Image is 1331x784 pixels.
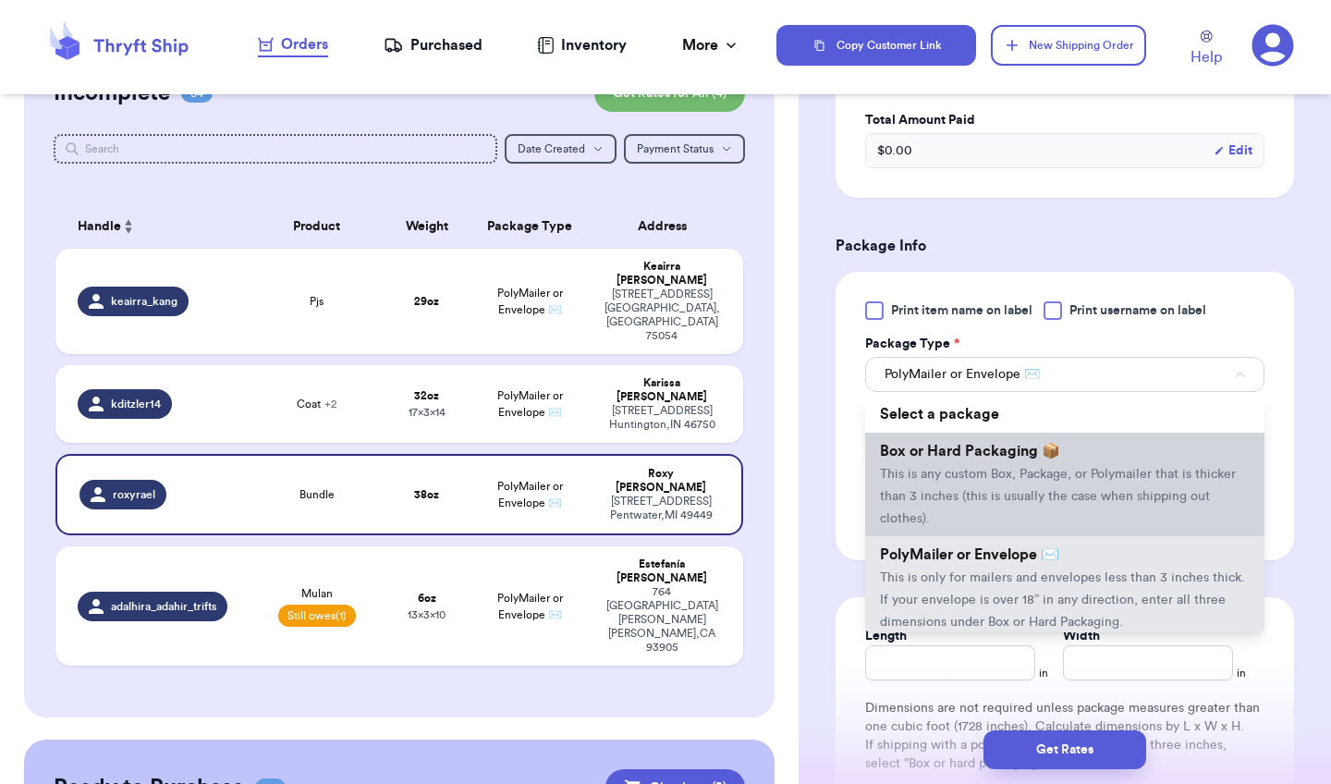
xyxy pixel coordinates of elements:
[880,468,1236,525] span: This is any custom Box, Package, or Polymailer that is thicker than 3 inches (this is usually the...
[297,397,336,411] span: Coat
[865,335,959,353] label: Package Type
[409,407,446,418] span: 17 x 3 x 14
[1063,627,1100,645] label: Width
[1214,141,1252,160] button: Edit
[537,34,627,56] a: Inventory
[880,547,1059,562] span: PolyMailer or Envelope ✉️
[836,235,1294,257] h3: Package Info
[324,398,336,410] span: + 2
[408,609,446,620] span: 13 x 3 x 10
[468,204,592,249] th: Package Type
[505,134,617,164] button: Date Created
[299,487,335,502] span: Bundle
[414,390,439,401] strong: 32 oz
[637,143,714,154] span: Payment Status
[1039,666,1048,680] span: in
[1191,31,1222,68] a: Help
[121,215,136,238] button: Sort ascending
[880,444,1060,459] span: Box or Hard Packaging 📦
[497,390,563,418] span: PolyMailer or Envelope ✉️
[891,301,1032,320] span: Print item name on label
[414,296,439,307] strong: 29 oz
[497,288,563,315] span: PolyMailer or Envelope ✉️
[682,34,740,56] div: More
[301,586,333,601] span: Mulan
[111,294,177,309] span: keairra_kang
[880,407,999,422] span: Select a package
[983,730,1146,769] button: Get Rates
[248,204,385,249] th: Product
[865,111,1264,129] label: Total Amount Paid
[603,376,721,404] div: Karissa [PERSON_NAME]
[1191,46,1222,68] span: Help
[603,495,719,522] div: [STREET_ADDRESS] Pentwater , MI 49449
[603,404,721,432] div: [STREET_ADDRESS] Huntington , IN 46750
[865,699,1264,773] div: Dimensions are not required unless package measures greater than one cubic foot (1728 inches). Ca...
[865,627,907,645] label: Length
[418,593,436,604] strong: 6 oz
[885,365,1040,384] span: PolyMailer or Envelope ✉️
[385,204,468,249] th: Weight
[603,288,721,343] div: [STREET_ADDRESS] [GEOGRAPHIC_DATA] , [GEOGRAPHIC_DATA] 75054
[113,487,155,502] span: roxyrael
[258,33,328,55] div: Orders
[624,134,745,164] button: Payment Status
[78,217,121,237] span: Handle
[880,571,1245,629] span: This is only for mailers and envelopes less than 3 inches thick. If your envelope is over 18” in ...
[258,33,328,57] a: Orders
[414,489,439,500] strong: 38 oz
[603,467,719,495] div: Roxy [PERSON_NAME]
[991,25,1146,66] button: New Shipping Order
[1237,666,1246,680] span: in
[603,557,721,585] div: Estefanía [PERSON_NAME]
[310,294,324,309] span: Pjs
[497,481,563,508] span: PolyMailer or Envelope ✉️
[497,593,563,620] span: PolyMailer or Envelope ✉️
[603,585,721,655] div: 764 [GEOGRAPHIC_DATA][PERSON_NAME] [PERSON_NAME] , CA 93905
[384,34,482,56] a: Purchased
[1069,301,1206,320] span: Print username on label
[603,260,721,288] div: Keairra [PERSON_NAME]
[54,134,497,164] input: Search
[877,141,912,160] span: $ 0.00
[111,397,161,411] span: kditzler14
[776,25,976,66] button: Copy Customer Link
[592,204,743,249] th: Address
[518,143,585,154] span: Date Created
[865,357,1264,392] button: PolyMailer or Envelope ✉️
[278,605,356,627] span: Still owes (1)
[111,599,216,614] span: adalhira_adahir_trifts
